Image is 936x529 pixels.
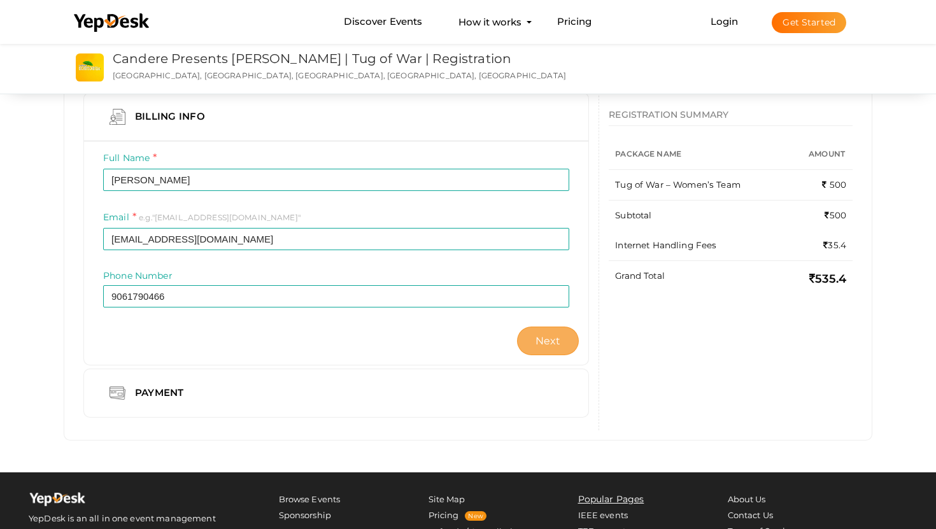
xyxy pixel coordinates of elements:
[113,70,581,81] p: [GEOGRAPHIC_DATA], [GEOGRAPHIC_DATA], [GEOGRAPHIC_DATA], [GEOGRAPHIC_DATA], [GEOGRAPHIC_DATA]
[110,109,125,125] img: curriculum.png
[429,494,465,504] a: Site Map
[728,494,766,504] a: About Us
[103,228,569,250] input: ex: some@example.com
[29,491,86,511] img: Yepdesk
[779,139,853,170] th: Amount
[609,169,779,200] td: Tug of War – Women’s Team
[76,53,104,81] img: 0C2H5NAW_small.jpeg
[103,269,173,282] label: Phone Number
[609,109,728,120] span: REGISTRATION SUMMARY
[711,15,739,27] a: Login
[113,51,511,66] a: Candere Presents [PERSON_NAME] | Tug of War | Registration
[779,260,853,297] td: 535.4
[772,12,846,33] button: Get Started
[728,510,773,520] a: Contact Us
[578,491,683,507] li: Popular Pages
[139,213,301,222] span: e.g."[EMAIL_ADDRESS][DOMAIN_NAME]"
[103,151,157,166] label: Full Name
[609,260,779,297] td: Grand Total
[779,200,853,230] td: 500
[125,109,218,125] div: Billing Info
[279,510,332,520] a: Sponsorship
[578,510,628,520] a: IEEE events
[779,230,853,261] td: 35.4
[279,494,341,504] a: Browse Events
[103,285,569,307] input: Enter phone number
[609,200,779,230] td: Subtotal
[429,510,459,520] a: Pricing
[822,180,846,190] span: 500
[609,139,779,170] th: Package Name
[103,210,136,225] label: Email
[517,327,579,355] button: Next
[609,230,779,261] td: Internet Handling Fees
[110,385,125,401] img: credit-card.png
[455,10,525,34] button: How it works
[125,385,197,401] div: Payment
[465,511,486,521] span: New
[344,10,422,34] a: Discover Events
[557,10,592,34] a: Pricing
[535,335,561,347] span: Next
